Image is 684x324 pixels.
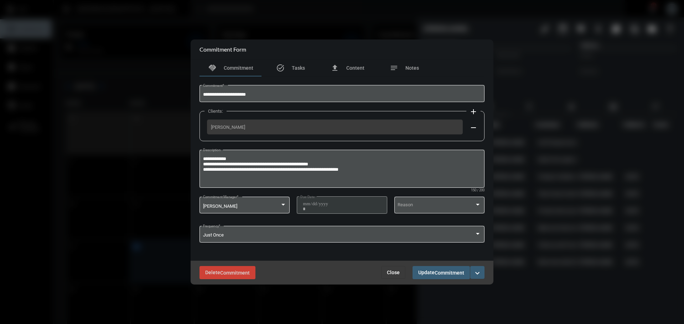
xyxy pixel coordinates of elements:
span: [PERSON_NAME] [211,124,459,130]
button: DeleteCommitment [199,266,255,279]
mat-icon: handshake [208,64,217,72]
button: Close [381,266,405,279]
span: Delete [205,270,250,275]
mat-icon: add [469,107,478,116]
span: Commitment [224,65,253,71]
mat-hint: 150 / 200 [471,188,484,192]
span: Commitment [220,270,250,276]
mat-icon: expand_more [473,269,482,277]
mat-icon: remove [469,123,478,132]
label: Clients: [204,108,227,114]
span: Close [387,270,400,275]
mat-icon: task_alt [276,64,285,72]
span: [PERSON_NAME] [203,203,237,209]
mat-icon: notes [390,64,398,72]
span: Notes [405,65,419,71]
span: Tasks [292,65,305,71]
button: UpdateCommitment [413,266,470,279]
span: Content [346,65,364,71]
mat-icon: file_upload [331,64,339,72]
span: Just Once [203,232,224,238]
h2: Commitment Form [199,46,246,53]
span: Commitment [435,270,464,276]
span: Update [418,270,464,275]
